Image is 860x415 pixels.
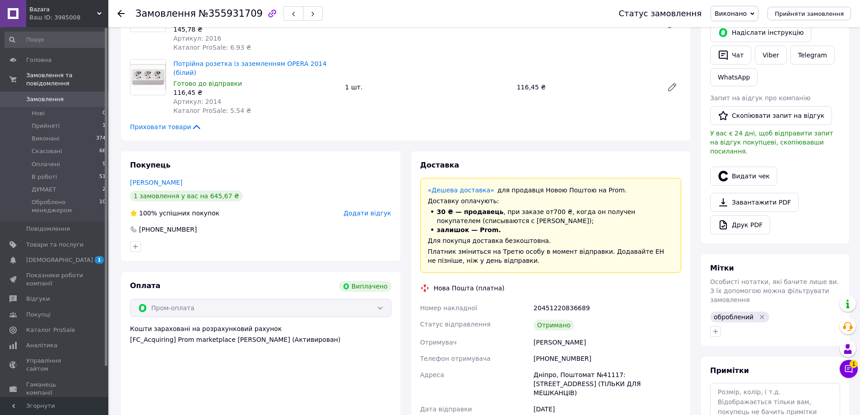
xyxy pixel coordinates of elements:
[99,173,106,181] span: 51
[29,14,108,22] div: Ваш ID: 3985008
[173,35,221,42] span: Артикул: 2016
[130,179,182,186] a: [PERSON_NAME]
[173,80,242,87] span: Готово до відправки
[102,122,106,130] span: 1
[32,122,60,130] span: Прийняті
[710,167,777,186] button: Видати чек
[5,32,107,48] input: Пошук
[130,64,166,90] img: Потрійна розетка із заземленням OPERA 2014 (білий)
[26,256,93,264] span: [DEMOGRAPHIC_DATA]
[428,187,494,194] a: «Дешева доставка»
[767,7,851,20] button: Прийняти замовлення
[710,94,810,102] span: Запит на відгук про компанію
[173,44,251,51] span: Каталог ProSale: 6.93 ₴
[130,281,160,290] span: Оплата
[428,196,674,205] div: Доставку оплачують:
[135,8,196,19] span: Замовлення
[32,173,57,181] span: В роботі
[26,241,84,249] span: Товари та послуги
[710,68,758,86] a: WhatsApp
[99,198,106,214] span: 10
[710,46,751,65] button: Чат
[26,56,51,64] span: Головна
[532,367,683,401] div: Дніпро, Поштомат №41117: [STREET_ADDRESS] (ТІЛЬКИ ДЛЯ МЕШКАНЦІВ)
[102,109,106,117] span: 0
[618,9,702,18] div: Статус замовлення
[32,135,60,143] span: Виконані
[130,122,202,131] span: Приховати товари
[32,186,56,194] span: ДУМАЕТ
[138,225,198,234] div: [PHONE_NUMBER]
[420,304,478,312] span: Номер накладної
[26,71,108,88] span: Замовлення та повідомлення
[437,226,501,233] span: залишок — Prom.
[420,406,472,413] span: Дата відправки
[532,334,683,350] div: [PERSON_NAME]
[199,8,263,19] span: №355931709
[755,46,786,65] a: Viber
[710,106,832,125] button: Скопіювати запит на відгук
[130,335,391,344] div: [FC_Acquiring] Prom marketplace [PERSON_NAME] (Активирован)
[790,46,835,65] a: Telegram
[513,81,660,93] div: 116,45 ₴
[95,256,104,264] span: 1
[344,210,391,217] span: Додати відгук
[173,60,326,76] a: Потрійна розетка із заземленням OPERA 2014 (білий)
[26,225,70,233] span: Повідомлення
[710,193,799,212] a: Завантажити PDF
[32,109,45,117] span: Нові
[173,88,338,97] div: 116,45 ₴
[173,98,221,105] span: Артикул: 2014
[534,320,574,331] div: Отримано
[26,311,51,319] span: Покупці
[428,236,674,245] div: Для покупця доставка безкоштовна.
[840,360,858,378] button: Чат з покупцем1
[26,271,84,288] span: Показники роботи компанії
[420,339,457,346] span: Отримувач
[420,371,444,378] span: Адреса
[173,107,251,114] span: Каталог ProSale: 5.54 ₴
[130,191,243,201] div: 1 замовлення у вас на 645,67 ₴
[437,208,504,215] span: 30 ₴ — продавець
[710,215,770,234] a: Друк PDF
[26,95,64,103] span: Замовлення
[715,10,747,17] span: Виконано
[341,81,513,93] div: 1 шт.
[710,130,833,155] span: У вас є 24 дні, щоб відправити запит на відгук покупцеві, скопіювавши посилання.
[26,341,57,350] span: Аналітика
[32,198,99,214] span: Оброблено менеджером
[850,360,858,368] span: 1
[710,278,839,303] span: Особисті нотатки, які бачите лише ви. З їх допомогою можна фільтрувати замовлення
[102,160,106,168] span: 9
[428,247,674,265] div: Платник зміниться на Третю особу в момент відправки. Додавайте ЕН не пізніше, ніж у день відправки.
[96,135,106,143] span: 374
[710,23,811,42] button: Надіслати інструкцію
[428,207,674,225] li: , при заказе от 700 ₴ , когда он получен покупателем (списываются с [PERSON_NAME]);
[420,355,491,362] span: Телефон отримувача
[26,357,84,373] span: Управління сайтом
[420,161,460,169] span: Доставка
[420,321,491,328] span: Статус відправлення
[26,381,84,397] span: Гаманець компанії
[714,313,753,321] span: оброблений
[532,300,683,316] div: 20451220836689
[130,324,391,344] div: Кошти зараховані на розрахунковий рахунок
[26,295,50,303] span: Відгуки
[339,281,391,292] div: Виплачено
[775,10,844,17] span: Прийняти замовлення
[117,9,125,18] div: Повернутися назад
[710,264,734,272] span: Мітки
[428,186,674,195] div: для продавця Новою Поштою на Prom.
[432,284,507,293] div: Нова Пошта (платна)
[99,147,106,155] span: 66
[29,5,97,14] span: Bazara
[758,313,766,321] svg: Видалити мітку
[130,161,171,169] span: Покупець
[532,350,683,367] div: [PHONE_NUMBER]
[130,209,219,218] div: успішних покупок
[102,186,106,194] span: 2
[32,160,60,168] span: Оплачені
[173,25,338,34] div: 145,78 ₴
[663,78,681,96] a: Редагувати
[32,147,62,155] span: Скасовані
